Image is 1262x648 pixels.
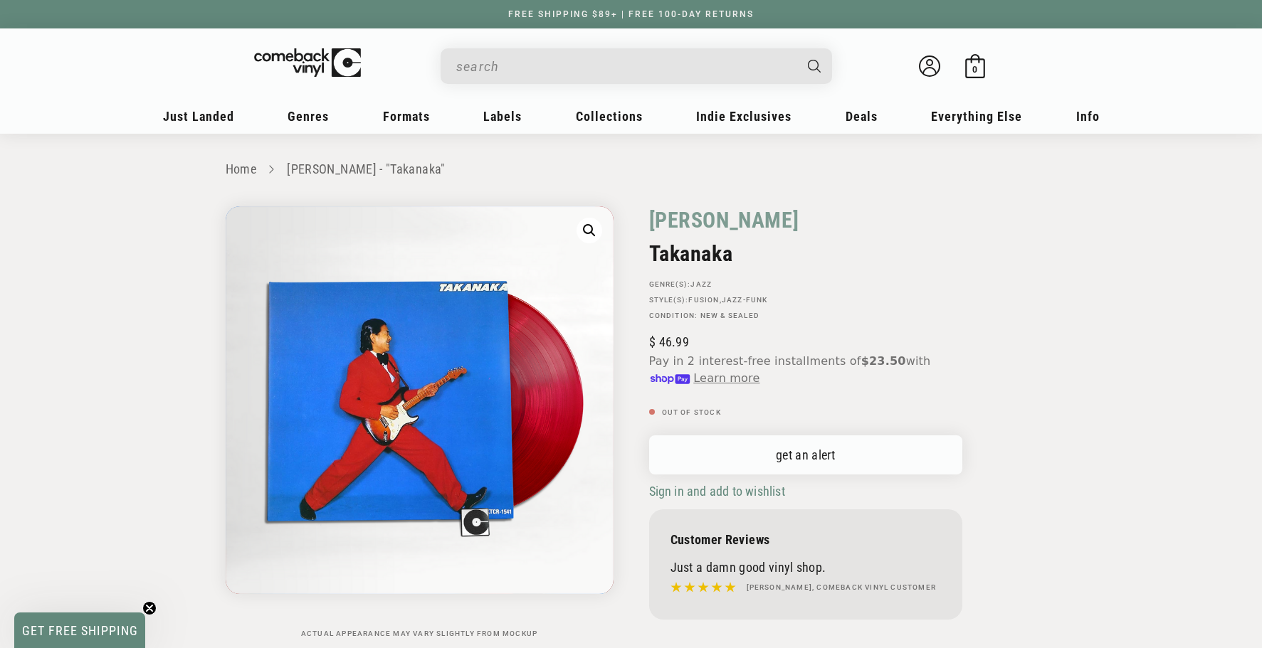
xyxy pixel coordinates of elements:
span: 46.99 [649,334,689,349]
h4: [PERSON_NAME], Comeback Vinyl customer [747,582,937,593]
a: Jazz-Funk [722,296,768,304]
p: Out of stock [649,408,962,417]
a: FREE SHIPPING $89+ | FREE 100-DAY RETURNS [494,9,768,19]
nav: breadcrumbs [226,159,1037,180]
span: Indie Exclusives [696,109,792,124]
a: Home [226,161,256,176]
span: Collections [576,109,643,124]
span: Just Landed [163,109,234,124]
a: get an alert [649,435,962,474]
img: star5.svg [671,578,736,597]
p: Just a damn good vinyl shop. [671,560,941,575]
span: Info [1076,109,1100,124]
button: Search [795,48,834,84]
span: $ [649,334,656,349]
span: Deals [846,109,878,124]
a: [PERSON_NAME] - "Takanaka" [287,161,445,176]
a: [PERSON_NAME] [649,206,799,234]
p: Actual appearance may vary slightly from mockup [226,630,614,638]
a: Fusion [688,296,719,304]
media-gallery: Gallery Viewer [226,206,614,638]
span: Sign in and add to wishlist [649,484,785,499]
button: Close teaser [142,601,157,615]
p: Condition: New & Sealed [649,312,962,320]
p: GENRE(S): [649,280,962,289]
p: STYLE(S): , [649,296,962,304]
span: 0 [972,64,977,75]
h2: Takanaka [649,241,962,266]
button: Sign in and add to wishlist [649,483,789,499]
div: GET FREE SHIPPINGClose teaser [14,612,145,648]
div: Search [441,48,832,84]
input: search [456,52,794,81]
span: Everything Else [931,109,1022,124]
span: Formats [383,109,430,124]
span: Genres [288,109,329,124]
a: Jazz [690,280,712,288]
p: Customer Reviews [671,532,941,547]
span: Labels [483,109,522,124]
span: GET FREE SHIPPING [22,623,138,638]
